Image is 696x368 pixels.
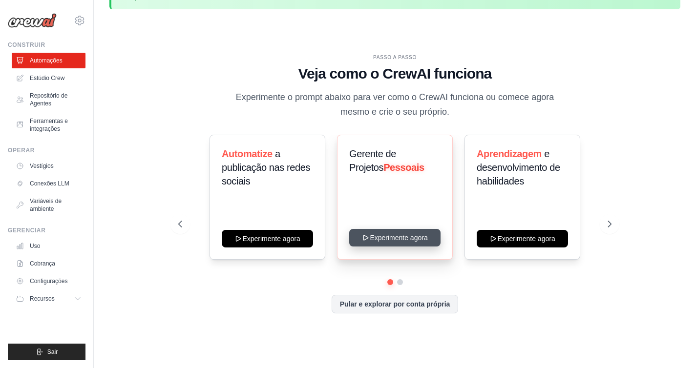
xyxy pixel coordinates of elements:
font: Experimente o prompt abaixo para ver como o CrewAI funciona ou comece agora mesmo e crie o seu pr... [236,92,554,116]
font: Uso [30,243,40,249]
a: Repositório de Agentes [12,88,85,111]
font: PASSO A PASSO [373,55,417,60]
button: Experimente agora [349,229,441,246]
font: Configurações [30,278,67,285]
font: Veja como o CrewAI funciona [298,65,492,82]
font: Construir [8,41,45,48]
font: Repositório de Agentes [30,92,67,107]
font: Cobrança [30,260,55,267]
font: Recursos [30,295,55,302]
font: Gerenciar [8,227,45,234]
font: Experimente agora [497,235,555,243]
a: Estúdio Crew [12,70,85,86]
a: Vestígios [12,158,85,174]
font: Variáveis ​​de ambiente [30,198,62,212]
font: Pessoais [383,162,424,173]
font: Sair [47,348,58,355]
a: Conexões LLM [12,176,85,191]
img: Logotipo [8,13,57,28]
button: Experimente agora [477,230,568,247]
a: Cobrança [12,256,85,271]
a: Configurações [12,273,85,289]
a: Uso [12,238,85,254]
font: Experimente agora [242,235,300,243]
a: Ferramentas e integrações [12,113,85,137]
font: Conexões LLM [30,180,69,187]
font: Vestígios [30,163,54,169]
iframe: Widget de bate-papo [647,321,696,368]
font: Ferramentas e integrações [30,118,68,132]
font: Aprendizagem [477,148,542,159]
font: Gerente de Projetos [349,148,396,173]
a: Automações [12,53,85,68]
font: a publicação nas redes sociais [222,148,310,186]
button: Recursos [12,291,85,307]
font: e desenvolvimento de habilidades [477,148,560,186]
font: Automações [30,57,63,64]
a: Variáveis ​​de ambiente [12,193,85,217]
button: Experimente agora [222,230,313,247]
font: Automatize [222,148,273,159]
button: Sair [8,344,85,360]
font: Estúdio Crew [30,75,64,82]
font: Pular e explorar por conta própria [340,300,450,308]
font: Operar [8,147,35,154]
button: Pular e explorar por conta própria [332,295,459,313]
